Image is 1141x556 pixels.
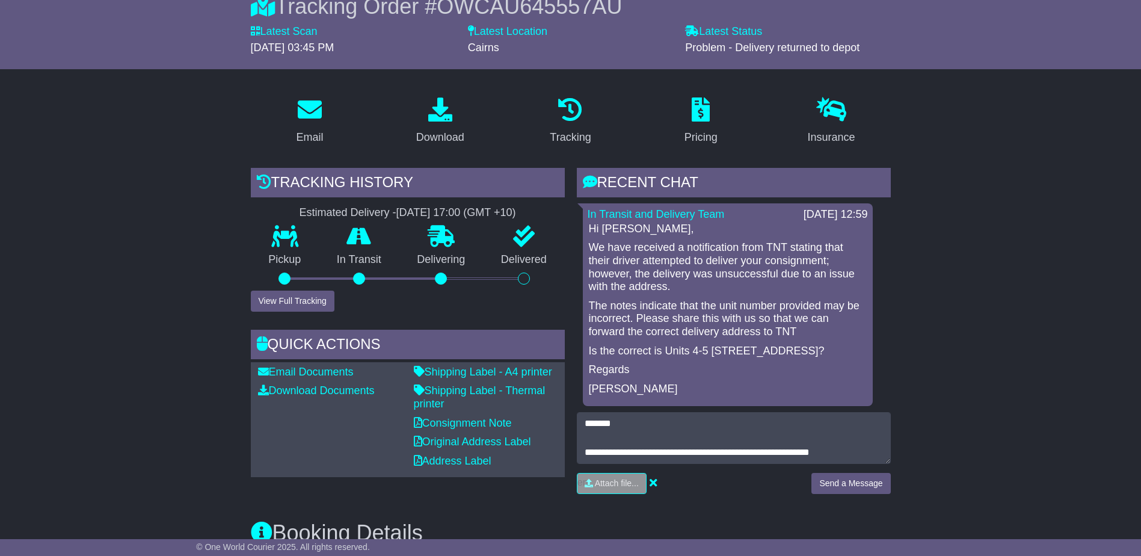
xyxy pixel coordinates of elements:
p: We have received a notification from TNT stating that their driver attempted to deliver your cons... [589,241,867,293]
a: Shipping Label - Thermal printer [414,385,546,410]
p: Delivered [483,253,565,267]
label: Latest Location [468,25,547,39]
div: RECENT CHAT [577,168,891,200]
a: Address Label [414,455,491,467]
a: In Transit and Delivery Team [588,208,725,220]
p: Pickup [251,253,319,267]
div: Insurance [808,129,855,146]
p: Hi [PERSON_NAME], [589,223,867,236]
button: Send a Message [811,473,890,494]
div: Quick Actions [251,330,565,362]
p: The notes indicate that the unit number provided may be incorrect. Please share this with us so t... [589,300,867,339]
p: Regards [589,363,867,377]
button: View Full Tracking [251,291,334,312]
span: Problem - Delivery returned to depot [685,42,860,54]
div: Tracking [550,129,591,146]
a: Email Documents [258,366,354,378]
a: Download Documents [258,385,375,397]
span: © One World Courier 2025. All rights reserved. [196,542,370,552]
label: Latest Scan [251,25,318,39]
div: Pricing [684,129,718,146]
div: Estimated Delivery - [251,206,565,220]
span: [DATE] 03:45 PM [251,42,334,54]
p: Delivering [399,253,484,267]
p: Is the correct is Units 4-5 [STREET_ADDRESS]? [589,345,867,358]
label: Latest Status [685,25,762,39]
div: [DATE] 12:59 [804,208,868,221]
div: [DATE] 17:00 (GMT +10) [396,206,516,220]
a: Email [288,93,331,150]
h3: Booking Details [251,521,891,545]
div: Email [296,129,323,146]
a: Consignment Note [414,417,512,429]
p: In Transit [319,253,399,267]
a: Download [408,93,472,150]
a: Pricing [677,93,725,150]
a: Insurance [800,93,863,150]
div: Download [416,129,464,146]
div: Tracking history [251,168,565,200]
a: Shipping Label - A4 printer [414,366,552,378]
p: [PERSON_NAME] [589,383,867,396]
a: Tracking [542,93,598,150]
span: Cairns [468,42,499,54]
a: Original Address Label [414,436,531,448]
